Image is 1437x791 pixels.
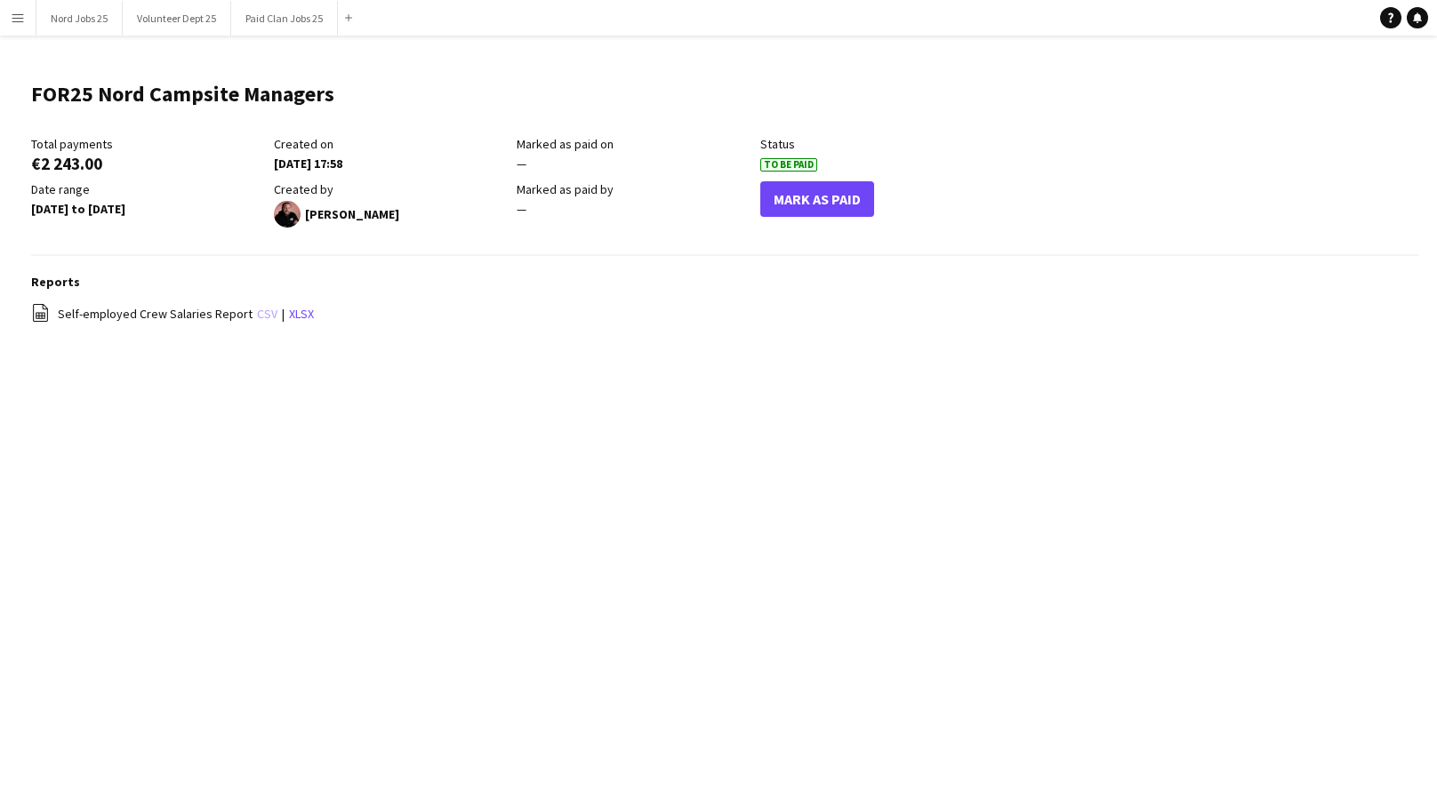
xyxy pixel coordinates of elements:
[760,181,874,217] button: Mark As Paid
[123,1,231,36] button: Volunteer Dept 25
[58,306,253,322] span: Self-employed Crew Salaries Report
[31,156,265,172] div: €2 243.00
[274,136,508,152] div: Created on
[517,181,751,197] div: Marked as paid by
[231,1,338,36] button: Paid Clan Jobs 25
[274,156,508,172] div: [DATE] 17:58
[31,201,265,217] div: [DATE] to [DATE]
[517,156,526,172] span: —
[36,1,123,36] button: Nord Jobs 25
[31,136,265,152] div: Total payments
[760,136,994,152] div: Status
[274,181,508,197] div: Created by
[517,201,526,217] span: —
[760,158,817,172] span: To Be Paid
[31,274,1419,290] h3: Reports
[274,201,508,228] div: [PERSON_NAME]
[31,81,334,108] h1: FOR25 Nord Campsite Managers
[31,303,1419,325] div: |
[31,181,265,197] div: Date range
[289,306,314,322] a: xlsx
[517,136,751,152] div: Marked as paid on
[257,306,277,322] a: csv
